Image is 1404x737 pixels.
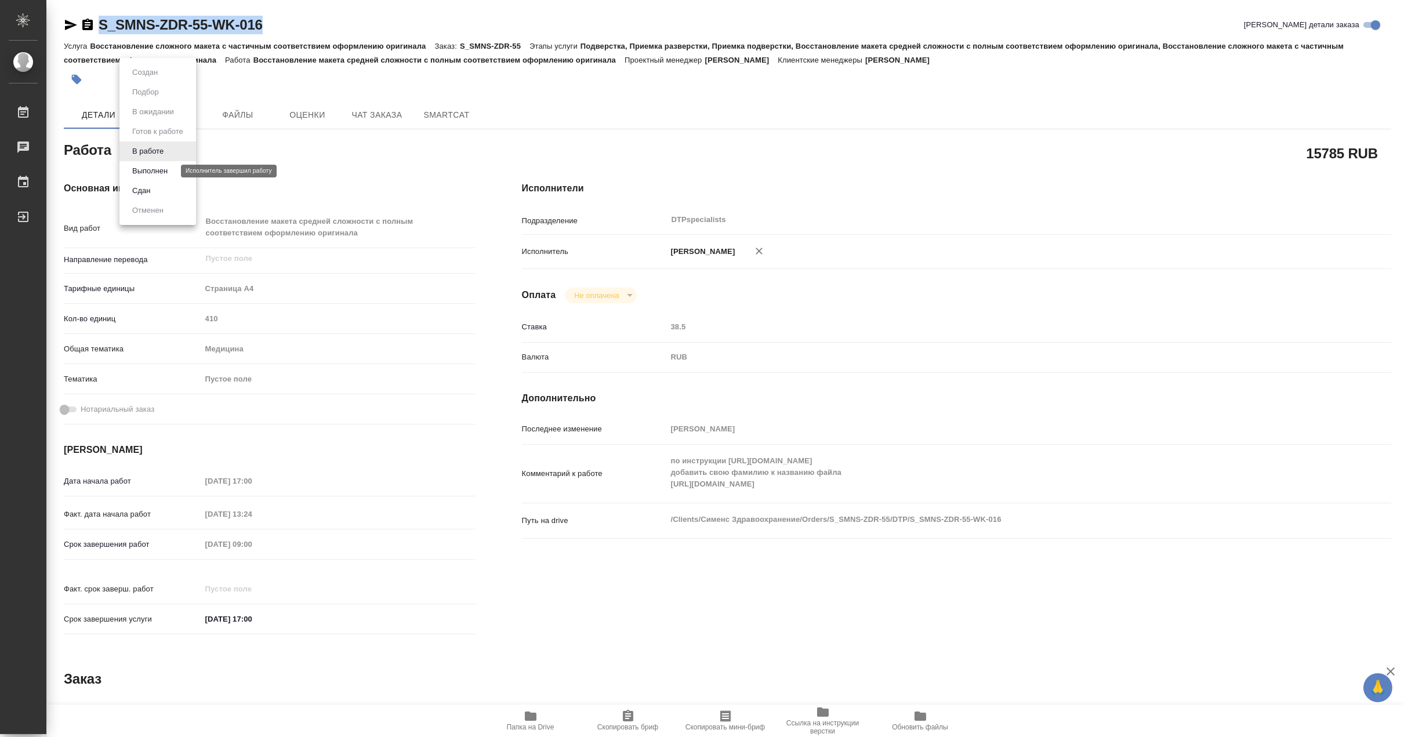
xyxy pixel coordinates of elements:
[129,184,154,197] button: Сдан
[129,125,187,138] button: Готов к работе
[129,145,167,158] button: В работе
[129,66,161,79] button: Создан
[129,86,162,99] button: Подбор
[129,165,171,177] button: Выполнен
[129,106,177,118] button: В ожидании
[129,204,167,217] button: Отменен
